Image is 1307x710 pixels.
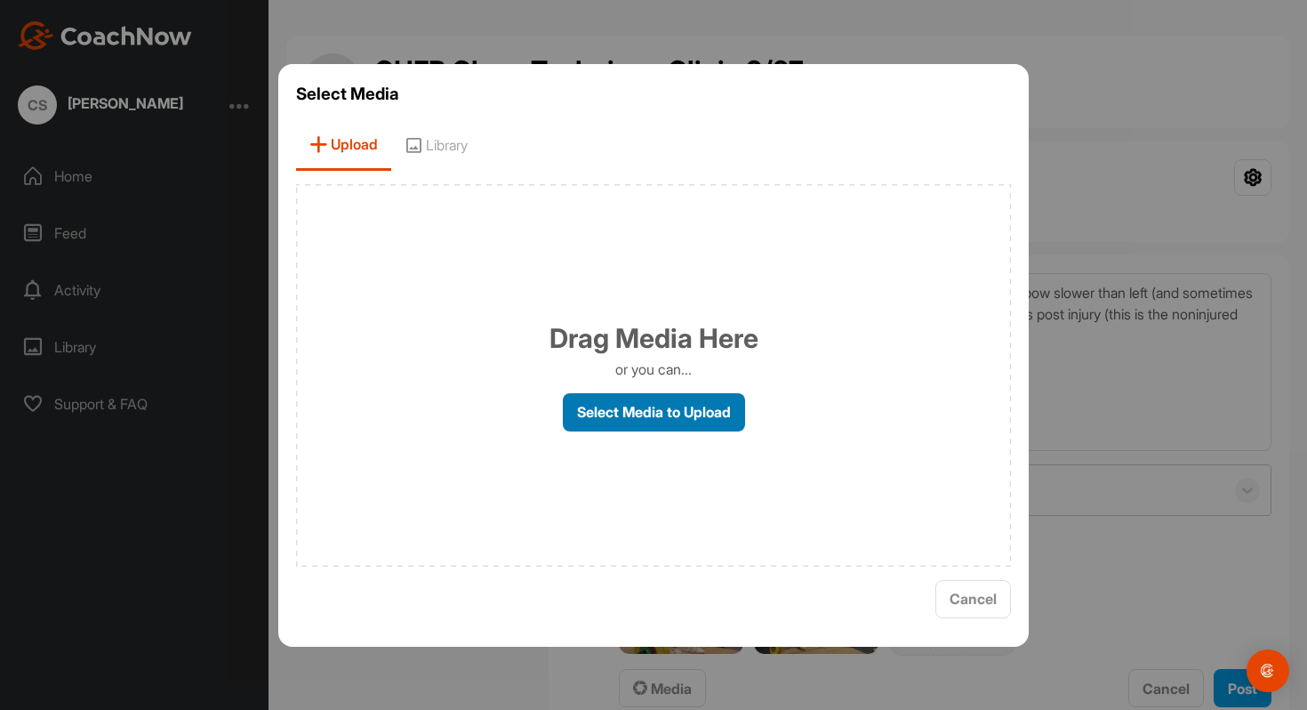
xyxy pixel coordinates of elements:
button: Cancel [935,580,1011,618]
h3: Select Media [296,82,1011,107]
span: Cancel [950,590,997,608]
label: Select Media to Upload [563,393,745,432]
span: Upload [296,120,391,171]
p: or you can... [615,359,692,380]
div: Open Intercom Messenger [1247,649,1289,692]
span: Library [391,120,481,171]
h1: Drag Media Here [549,319,758,359]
